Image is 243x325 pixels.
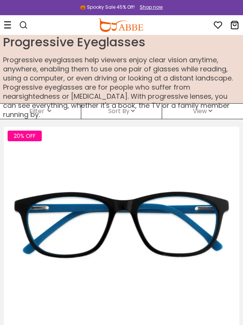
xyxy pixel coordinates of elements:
div: 🎃 Spooky Sale 45% Off! [80,4,135,11]
img: Blue Machovec - Acetate ,Universal Bridge Fit [4,127,239,323]
img: abbeglasses.com [98,18,143,32]
h1: Progressive Eyeglasses [3,35,240,49]
a: Shop now [136,4,163,10]
span: 20% OFF [8,131,42,141]
div: Shop now [140,4,163,11]
p: Progressive eyeglasses help viewers enjoy clear vision anytime, anywhere, enabling them to use on... [3,55,240,119]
